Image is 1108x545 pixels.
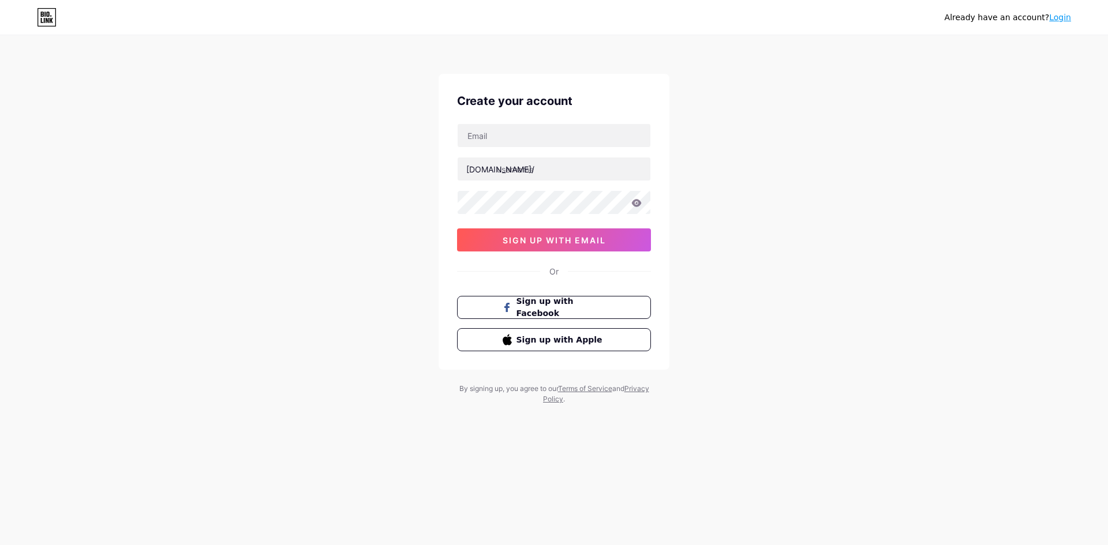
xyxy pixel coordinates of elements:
div: Create your account [457,92,651,110]
button: sign up with email [457,228,651,251]
input: username [458,157,650,181]
div: By signing up, you agree to our and . [456,384,652,404]
span: sign up with email [503,235,606,245]
div: Already have an account? [945,12,1071,24]
div: [DOMAIN_NAME]/ [466,163,534,175]
input: Email [458,124,650,147]
button: Sign up with Apple [457,328,651,351]
span: Sign up with Apple [516,334,606,346]
a: Terms of Service [558,384,612,393]
div: Or [549,265,559,277]
a: Login [1049,13,1071,22]
span: Sign up with Facebook [516,295,606,320]
button: Sign up with Facebook [457,296,651,319]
